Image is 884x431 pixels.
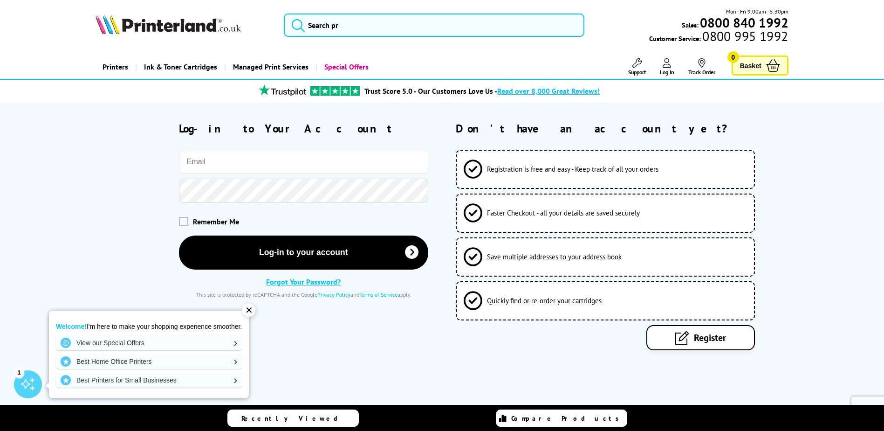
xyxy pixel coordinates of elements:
[700,14,788,31] b: 0800 840 1992
[487,165,658,174] span: Registration is free and easy - Keep track of all your orders
[310,86,360,96] img: trustpilot rating
[56,373,242,388] a: Best Printers for Small Businesses
[266,277,341,286] a: Forgot Your Password?
[179,236,428,270] button: Log-in to your account
[193,217,239,226] span: Remember Me
[179,291,428,298] div: This site is protected by reCAPTCHA and the Google and apply.
[497,86,600,96] span: Read over 8,000 Great Reviews!
[726,7,788,16] span: Mon - Fri 9:00am - 5:30pm
[496,410,627,427] a: Compare Products
[317,291,350,298] a: Privacy Policy
[56,323,87,330] strong: Welcome!
[227,410,359,427] a: Recently Viewed
[487,296,602,305] span: Quickly find or re-order your cartridges
[179,150,428,174] input: Email
[511,414,624,423] span: Compare Products
[487,252,622,261] span: Save multiple addresses to your address book
[701,32,788,41] span: 0800 995 1992
[359,291,397,298] a: Terms of Service
[649,32,788,43] span: Customer Service:
[364,86,600,96] a: Trust Score 5.0 - Our Customers Love Us -Read over 8,000 Great Reviews!
[56,335,242,350] a: View our Special Offers
[660,58,674,76] a: Log In
[56,322,242,331] p: I'm here to make your shopping experience smoother.
[727,51,739,63] span: 0
[56,354,242,369] a: Best Home Office Printers
[254,84,310,96] img: trustpilot rating
[315,55,376,79] a: Special Offers
[699,18,788,27] a: 0800 840 1992
[646,325,755,350] a: Register
[224,55,315,79] a: Managed Print Services
[241,414,347,423] span: Recently Viewed
[694,332,726,344] span: Register
[660,69,674,76] span: Log In
[14,367,24,377] div: 1
[284,14,584,37] input: Search pr
[740,59,761,72] span: Basket
[628,69,646,76] span: Support
[682,21,699,29] span: Sales:
[732,56,788,76] a: Basket 0
[456,121,788,136] h2: Don't have an account yet?
[628,58,646,76] a: Support
[135,55,224,79] a: Ink & Toner Cartridges
[688,58,715,76] a: Track Order
[96,55,135,79] a: Printers
[179,121,428,136] h2: Log-in to Your Account
[487,209,640,217] span: Faster Checkout - all your details are saved securely
[96,14,272,36] a: Printerland Logo
[96,14,241,35] img: Printerland Logo
[144,55,217,79] span: Ink & Toner Cartridges
[242,304,255,317] div: ✕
